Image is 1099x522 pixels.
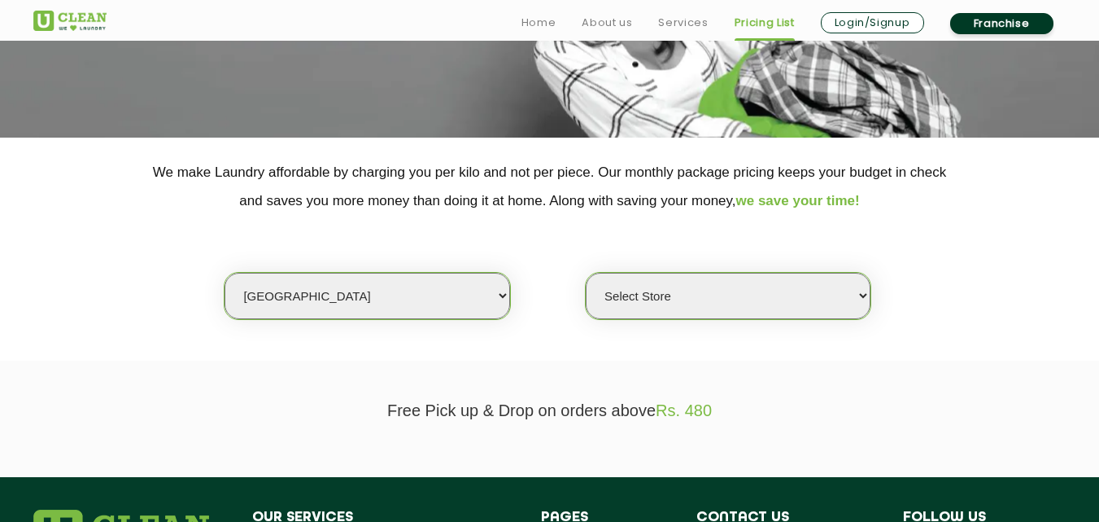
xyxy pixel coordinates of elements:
span: we save your time! [736,193,860,208]
p: Free Pick up & Drop on orders above [33,401,1066,420]
span: Rs. 480 [656,401,712,419]
img: UClean Laundry and Dry Cleaning [33,11,107,31]
a: About us [582,13,632,33]
a: Services [658,13,708,33]
p: We make Laundry affordable by charging you per kilo and not per piece. Our monthly package pricin... [33,158,1066,215]
a: Home [521,13,556,33]
a: Pricing List [735,13,795,33]
a: Franchise [950,13,1053,34]
a: Login/Signup [821,12,924,33]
